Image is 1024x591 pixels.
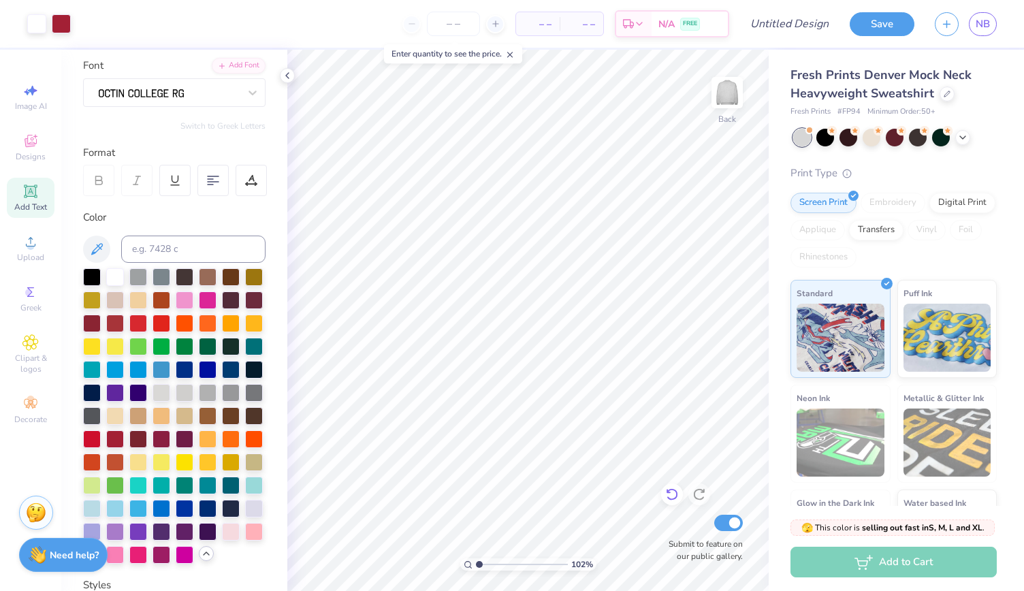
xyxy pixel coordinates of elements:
[7,353,54,374] span: Clipart & logos
[212,58,266,74] div: Add Font
[790,106,831,118] span: Fresh Prints
[718,113,736,125] div: Back
[929,193,995,213] div: Digital Print
[861,193,925,213] div: Embroidery
[790,165,997,181] div: Print Type
[427,12,480,36] input: – –
[950,220,982,240] div: Foil
[903,286,932,300] span: Puff Ink
[121,236,266,263] input: e.g. 7428 c
[903,391,984,405] span: Metallic & Glitter Ink
[83,58,103,74] label: Font
[797,286,833,300] span: Standard
[50,549,99,562] strong: Need help?
[14,414,47,425] span: Decorate
[739,10,839,37] input: Untitled Design
[568,17,595,31] span: – –
[849,220,903,240] div: Transfers
[837,106,861,118] span: # FP94
[797,304,884,372] img: Standard
[661,538,743,562] label: Submit to feature on our public gallery.
[17,252,44,263] span: Upload
[903,409,991,477] img: Metallic & Glitter Ink
[797,496,874,510] span: Glow in the Dark Ink
[862,522,982,533] strong: selling out fast in S, M, L and XL
[969,12,997,36] a: NB
[790,67,972,101] span: Fresh Prints Denver Mock Neck Heavyweight Sweatshirt
[976,16,990,32] span: NB
[797,391,830,405] span: Neon Ink
[790,193,857,213] div: Screen Print
[801,522,985,534] span: This color is .
[384,44,522,63] div: Enter quantity to see the price.
[180,121,266,131] button: Switch to Greek Letters
[714,79,741,106] img: Back
[15,101,47,112] span: Image AI
[524,17,551,31] span: – –
[903,496,966,510] span: Water based Ink
[20,302,42,313] span: Greek
[908,220,946,240] div: Vinyl
[801,522,813,534] span: 🫣
[14,202,47,212] span: Add Text
[16,151,46,162] span: Designs
[850,12,914,36] button: Save
[683,19,697,29] span: FREE
[571,558,593,571] span: 102 %
[790,247,857,268] div: Rhinestones
[790,220,845,240] div: Applique
[797,409,884,477] img: Neon Ink
[867,106,935,118] span: Minimum Order: 50 +
[658,17,675,31] span: N/A
[83,210,266,225] div: Color
[903,304,991,372] img: Puff Ink
[83,145,267,161] div: Format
